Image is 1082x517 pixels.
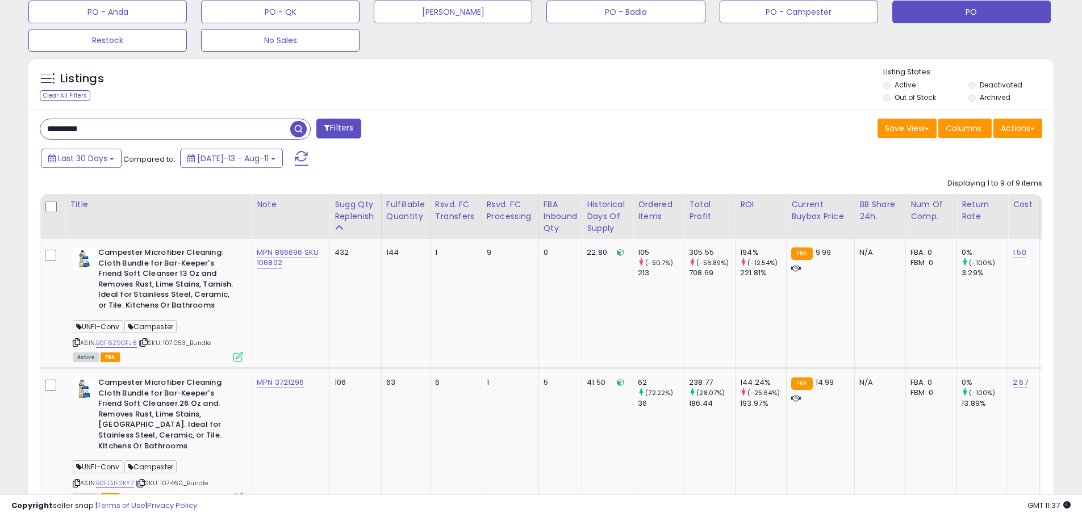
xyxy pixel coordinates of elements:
div: 13.89% [962,398,1008,409]
div: FBA: 0 [910,377,948,388]
div: Current Buybox Price [791,199,850,222]
button: PO - Anda [28,1,187,23]
span: All listings currently available for purchase on Amazon [73,352,99,362]
span: FBA [101,352,120,362]
a: Privacy Policy [147,500,197,511]
div: FBM: 0 [910,258,948,268]
div: 0% [962,377,1008,388]
div: 9 [487,247,530,258]
div: 3.29% [962,268,1008,278]
button: [PERSON_NAME] [374,1,532,23]
a: B0F6Z9GFJ8 [96,338,137,348]
img: 41EbjVMHs7L._SL40_.jpg [73,247,95,270]
div: Num of Comp. [910,199,952,222]
th: Please note that this number is a calculation based on your required days of coverage and your ve... [330,194,382,239]
small: (-12.54%) [747,258,778,267]
a: MPN 896696 SKU 106802 [257,247,319,268]
label: Archived [980,93,1010,102]
div: 194% [740,247,786,258]
div: 221.81% [740,268,786,278]
div: Clear All Filters [40,90,90,101]
div: 0% [962,247,1008,258]
div: 144.24% [740,377,786,388]
div: 144 [386,247,421,258]
div: 41.50 [587,377,624,388]
div: 432 [335,247,373,258]
span: Columns [946,123,981,134]
small: (-100%) [969,258,995,267]
div: 1 [487,377,530,388]
div: 106 [335,377,373,388]
div: 708.69 [689,268,735,278]
div: 62 [638,377,684,388]
button: PO [892,1,1051,23]
div: Rsvd. FC Transfers [435,199,477,222]
span: UNFI-Conv [73,320,123,333]
label: Deactivated [980,80,1022,90]
small: (72.22%) [645,388,673,397]
div: ROI [740,199,782,211]
div: FBA: 0 [910,247,948,258]
strong: Copyright [11,500,53,511]
div: Return Rate [962,199,1003,222]
div: 305.55 [689,247,735,258]
button: Restock [28,29,187,52]
b: Campester Microfiber Cleaning Cloth Bundle for Bar-Keeper's Friend Soft Cleanser 13 Oz and Remove... [98,247,236,313]
span: 9.99 [816,247,832,258]
div: 36 [638,398,684,409]
a: Terms of Use [97,500,145,511]
button: PO - Badia [546,1,705,23]
span: Campester [124,320,177,333]
div: Rsvd. FC Processing [487,199,534,222]
a: 1.50 [1013,247,1026,258]
button: [DATE]-13 - Aug-11 [180,149,283,168]
label: Active [895,80,916,90]
div: Sugg Qty Replenish [335,199,377,222]
p: Listing States: [883,67,1054,78]
div: ASIN: [73,247,243,360]
button: PO - Campester [720,1,878,23]
a: 2.67 [1013,377,1028,388]
div: 238.77 [689,377,735,388]
span: 14.99 [816,377,834,388]
div: 5 [544,377,574,388]
div: N/A [859,247,897,258]
div: 63 [386,377,421,388]
span: | SKU: 107460_Bundle [136,478,208,487]
span: Last 30 Days [58,153,107,164]
img: 41caESH-uhL._SL40_.jpg [73,377,95,400]
a: B0FDJF2KY7 [96,478,134,488]
div: Total Profit [689,199,730,222]
small: (28.07%) [696,388,725,397]
small: (-50.7%) [645,258,673,267]
small: (-56.89%) [696,258,729,267]
small: (-25.64%) [747,388,780,397]
div: 22.80 [587,247,624,258]
small: (-100%) [969,388,995,397]
button: Save View [878,119,937,138]
span: Compared to: [123,154,176,165]
div: N/A [859,377,897,388]
label: Out of Stock [895,93,936,102]
button: Columns [938,119,992,138]
div: Ordered Items [638,199,679,222]
span: Campester [124,460,177,473]
button: Actions [993,119,1042,138]
div: Note [257,199,325,211]
div: seller snap | | [11,501,197,511]
button: Filters [316,119,361,138]
span: UNFI-Conv [73,460,123,473]
h5: Listings [60,71,104,87]
span: 2025-09-11 11:37 GMT [1027,500,1071,511]
small: FBA [791,247,812,260]
div: Displaying 1 to 9 of 9 items [947,178,1042,189]
div: 193.97% [740,398,786,409]
button: No Sales [201,29,360,52]
div: 213 [638,268,684,278]
span: | SKU: 107053_Bundle [139,338,211,347]
b: Campester Microfiber Cleaning Cloth Bundle for Bar-Keeper's Friend Soft Cleanser 26 Oz and. Remov... [98,377,236,454]
div: 186.44 [689,398,735,409]
div: 0 [544,247,574,258]
button: PO - QK [201,1,360,23]
div: Cost [1013,199,1035,211]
